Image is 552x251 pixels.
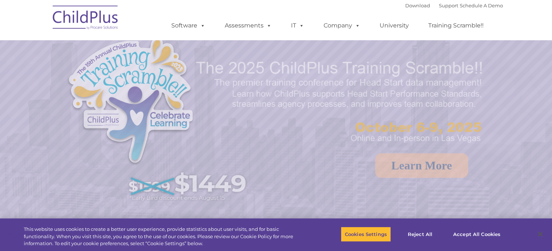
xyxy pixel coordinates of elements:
[341,226,391,242] button: Cookies Settings
[375,153,468,178] a: Learn More
[460,3,503,8] a: Schedule A Demo
[397,226,443,242] button: Reject All
[449,226,504,242] button: Accept All Cookies
[372,18,416,33] a: University
[49,0,122,37] img: ChildPlus by Procare Solutions
[405,3,430,8] a: Download
[164,18,213,33] a: Software
[284,18,312,33] a: IT
[532,226,548,242] button: Close
[217,18,279,33] a: Assessments
[421,18,491,33] a: Training Scramble!!
[24,226,303,247] div: This website uses cookies to create a better user experience, provide statistics about user visit...
[316,18,368,33] a: Company
[439,3,458,8] a: Support
[405,3,503,8] font: |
